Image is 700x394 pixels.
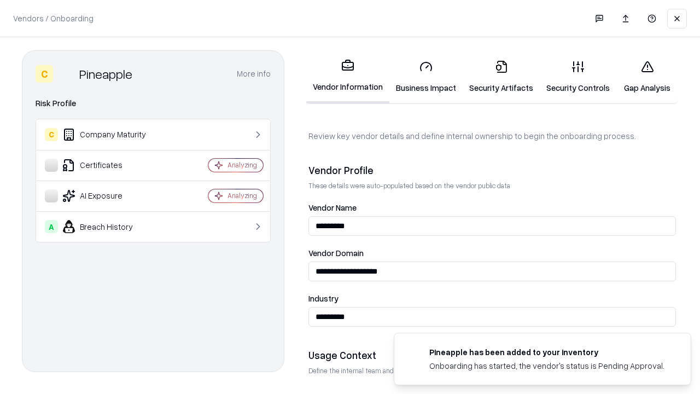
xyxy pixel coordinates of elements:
[237,64,271,84] button: More info
[308,204,676,212] label: Vendor Name
[36,65,53,83] div: C
[308,249,676,257] label: Vendor Domain
[429,360,664,372] div: Onboarding has started, the vendor's status is Pending Approval.
[308,181,676,190] p: These details were auto-populated based on the vendor public data
[45,189,176,202] div: AI Exposure
[45,159,176,172] div: Certificates
[79,65,132,83] div: Pineapple
[306,50,389,103] a: Vendor Information
[36,97,271,110] div: Risk Profile
[308,366,676,375] p: Define the internal team and reason for using this vendor. This helps assess business relevance a...
[45,220,176,233] div: Breach History
[13,13,94,24] p: Vendors / Onboarding
[57,65,75,83] img: Pineapple
[616,51,678,102] a: Gap Analysis
[308,164,676,177] div: Vendor Profile
[407,346,421,360] img: pineappleenergy.com
[308,130,676,142] p: Review key vendor details and define internal ownership to begin the onboarding process.
[45,128,176,141] div: Company Maturity
[45,220,58,233] div: A
[540,51,616,102] a: Security Controls
[308,294,676,303] label: Industry
[463,51,540,102] a: Security Artifacts
[227,191,257,200] div: Analyzing
[308,349,676,362] div: Usage Context
[389,51,463,102] a: Business Impact
[45,128,58,141] div: C
[429,346,664,358] div: Pineapple has been added to your inventory
[227,160,257,170] div: Analyzing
